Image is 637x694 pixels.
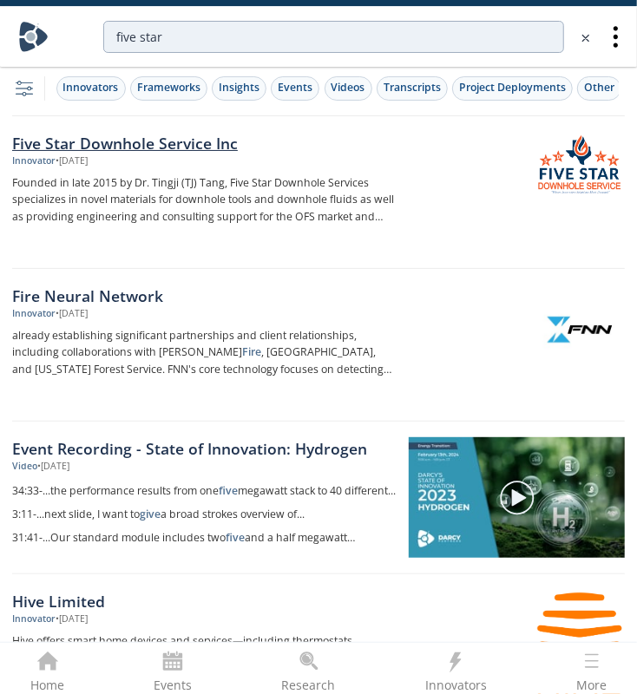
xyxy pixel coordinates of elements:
div: Innovator [12,307,56,321]
div: Transcripts [384,80,441,95]
img: play-chapters-gray.svg [499,480,535,516]
p: Hive offers smart home devices and services—including thermostats, lighting, and security systems... [12,632,394,684]
div: Videos [332,80,365,95]
div: • [DATE] [37,460,69,474]
a: 34:33-...the performance results from onefivemegawatt stack to 40 different... [12,480,397,503]
div: Innovator [12,612,56,626]
img: Home [18,22,49,52]
div: Five Star Downhole Service Inc [12,132,394,154]
button: Insights [212,76,266,101]
a: Five Star Downhole Service Inc Innovator •[DATE] Founded in late 2015 by Dr. Tingji (TJ) Tang, Fi... [12,116,625,269]
a: 31:41-...Our standard module includes twofiveand a half megawatt electrolyzer... [12,526,397,549]
div: Frameworks [137,80,200,95]
input: Advanced Search [103,21,564,53]
div: Video [12,460,37,474]
strong: five [219,483,238,498]
div: Fire Neural Network [12,285,394,307]
img: Five Star Downhole Service Inc [537,134,622,194]
button: Frameworks [130,76,207,101]
button: Transcripts [377,76,448,101]
img: Fire Neural Network [537,287,622,372]
strong: give [140,507,161,521]
div: • [DATE] [56,612,88,626]
button: Innovators [56,76,126,101]
a: 3:11-...next slide, I want togivea broad strokes overview of... [12,502,397,526]
p: Founded in late 2015 by Dr. Tingji (TJ) Tang, Five Star Downhole Services specializes in novel ma... [12,174,394,226]
strong: five [226,530,245,545]
button: Events [271,76,319,101]
button: Other [577,76,621,101]
a: Event Recording - State of Innovation: Hydrogen [12,437,397,460]
button: Videos [325,76,372,101]
div: Innovator [12,154,56,168]
p: already establishing significant partnerships and client relationships, including collaborations ... [12,327,394,379]
a: Fire Neural Network Innovator •[DATE] already establishing significant partnerships and client re... [12,269,625,422]
div: Hive Limited [12,590,394,612]
div: Innovators [63,80,119,95]
div: Other [584,80,614,95]
strong: Fire [242,344,261,359]
div: • [DATE] [56,154,88,168]
div: Events [278,80,312,95]
div: Project Deployments [459,80,566,95]
div: Insights [219,80,259,95]
div: • [DATE] [56,307,88,321]
button: Project Deployments [452,76,573,101]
